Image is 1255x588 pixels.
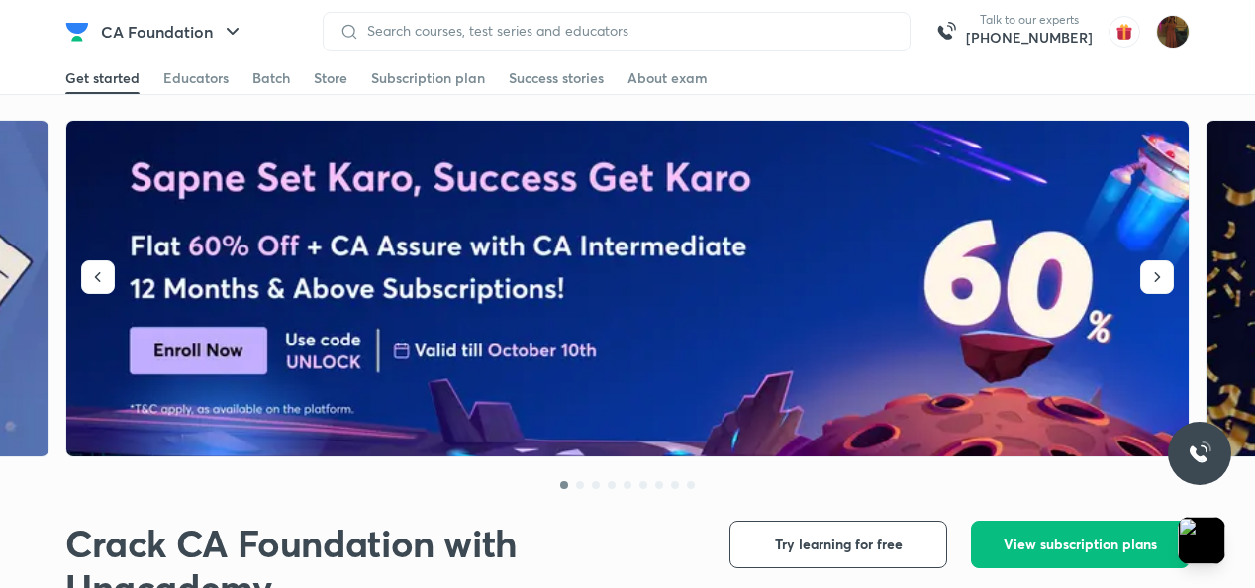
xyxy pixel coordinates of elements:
a: Batch [252,62,290,94]
a: Educators [163,62,229,94]
div: Subscription plan [371,68,485,88]
img: ttu [1188,441,1211,465]
button: CA Foundation [89,12,256,51]
a: About exam [627,62,708,94]
input: Search courses, test series and educators [359,23,894,39]
img: avatar [1109,16,1140,48]
a: Success stories [509,62,604,94]
button: Try learning for free [729,521,947,568]
a: [PHONE_NUMBER] [966,28,1093,48]
div: Educators [163,68,229,88]
span: View subscription plans [1004,535,1157,554]
img: Company Logo [65,20,89,44]
span: Try learning for free [775,535,903,554]
img: call-us [926,12,966,51]
a: Store [314,62,347,94]
p: Talk to our experts [966,12,1093,28]
div: Store [314,68,347,88]
div: Success stories [509,68,604,88]
a: Get started [65,62,140,94]
button: View subscription plans [971,521,1190,568]
div: About exam [627,68,708,88]
a: Subscription plan [371,62,485,94]
div: Get started [65,68,140,88]
div: Batch [252,68,290,88]
img: gungun Raj [1156,15,1190,49]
